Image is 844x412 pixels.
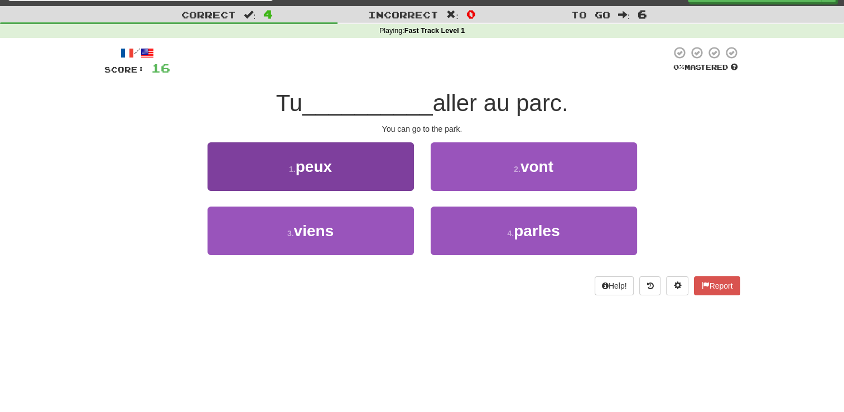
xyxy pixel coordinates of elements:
span: aller au parc. [433,90,568,116]
span: 0 [466,7,476,21]
small: 3 . [287,229,294,238]
button: Report [694,276,740,295]
span: 4 [263,7,273,21]
span: viens [294,222,334,239]
span: : [244,10,256,20]
span: : [618,10,630,20]
div: You can go to the park. [104,123,740,135]
button: 2.vont [431,142,637,191]
button: 4.parles [431,207,637,255]
div: Mastered [671,63,740,73]
span: 16 [151,61,170,75]
span: : [446,10,459,20]
span: Tu [276,90,302,116]
small: 4 . [507,229,514,238]
span: parles [514,222,560,239]
span: vont [520,158,553,175]
button: 1.peux [208,142,414,191]
span: __________ [302,90,433,116]
button: Help! [595,276,634,295]
span: Incorrect [368,9,438,20]
button: Round history (alt+y) [639,276,660,295]
small: 2 . [514,165,520,174]
span: 6 [638,7,647,21]
span: Correct [181,9,236,20]
span: Score: [104,65,144,74]
span: 0 % [673,63,684,71]
div: / [104,46,170,60]
span: peux [296,158,332,175]
strong: Fast Track Level 1 [404,27,465,35]
small: 1 . [289,165,296,174]
button: 3.viens [208,207,414,255]
span: To go [571,9,610,20]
